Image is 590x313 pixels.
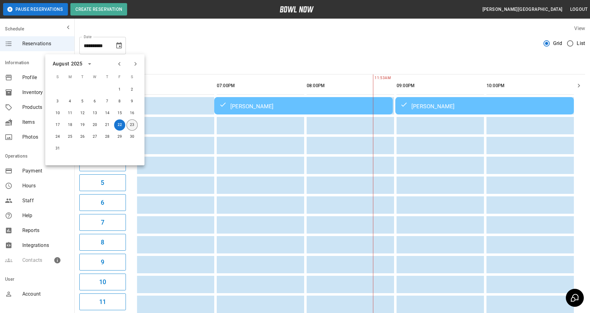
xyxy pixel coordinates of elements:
button: Aug 4, 2025 [64,96,76,107]
button: Aug 12, 2025 [77,108,88,119]
button: 9 [79,254,126,271]
button: Aug 24, 2025 [52,131,63,142]
h6: 11 [99,297,106,307]
button: Aug 1, 2025 [114,84,125,95]
button: Aug 5, 2025 [77,96,88,107]
span: T [77,71,88,83]
button: Aug 9, 2025 [126,96,138,107]
span: S [52,71,63,83]
button: Aug 31, 2025 [52,143,63,154]
span: Products [22,104,69,111]
button: Aug 11, 2025 [64,108,76,119]
th: 07:00PM [217,77,304,95]
button: Choose date, selected date is Aug 22, 2025 [113,39,125,52]
div: [PERSON_NAME] [219,102,388,110]
button: Aug 13, 2025 [89,108,100,119]
h6: 6 [101,198,104,208]
button: 5 [79,174,126,191]
button: 7 [79,214,126,231]
span: Grid [553,40,562,47]
button: Aug 29, 2025 [114,131,125,142]
button: 11 [79,293,126,310]
button: Aug 27, 2025 [89,131,100,142]
span: List [577,40,585,47]
button: [PERSON_NAME][GEOGRAPHIC_DATA] [480,4,565,15]
span: M [64,71,76,83]
span: Integrations [22,242,69,249]
span: F [114,71,125,83]
button: Aug 26, 2025 [77,131,88,142]
div: [PERSON_NAME] [400,102,569,110]
button: Next month [130,59,141,69]
span: 11:53AM [373,75,375,81]
span: T [102,71,113,83]
button: Aug 30, 2025 [126,131,138,142]
button: Logout [568,4,590,15]
button: Aug 28, 2025 [102,131,113,142]
button: Aug 23, 2025 [126,119,138,131]
button: Aug 20, 2025 [89,119,100,131]
span: Account [22,290,69,298]
button: 10 [79,274,126,290]
button: Aug 17, 2025 [52,119,63,131]
button: Pause Reservations [3,3,68,16]
h6: 9 [101,257,104,267]
button: Aug 10, 2025 [52,108,63,119]
button: Aug 8, 2025 [114,96,125,107]
h6: 10 [99,277,106,287]
span: Reports [22,227,69,234]
button: Create Reservation [70,3,127,16]
button: Aug 22, 2025 [114,119,125,131]
th: 09:00PM [397,77,484,95]
h6: 8 [101,237,104,247]
h6: 5 [101,178,104,188]
button: Aug 14, 2025 [102,108,113,119]
button: Previous month [114,59,125,69]
button: Aug 18, 2025 [64,119,76,131]
button: Aug 16, 2025 [126,108,138,119]
label: View [574,25,585,31]
th: 10:00PM [486,77,574,95]
th: 08:00PM [307,77,394,95]
div: 2025 [71,60,82,68]
span: Hours [22,182,69,190]
span: Reservations [22,40,69,47]
span: Staff [22,197,69,204]
h6: 7 [101,217,104,227]
button: calendar view is open, switch to year view [84,59,95,69]
span: Help [22,212,69,219]
span: Items [22,118,69,126]
button: Aug 21, 2025 [102,119,113,131]
div: inventory tabs [79,59,585,74]
span: W [89,71,100,83]
button: 8 [79,234,126,251]
button: Aug 25, 2025 [64,131,76,142]
img: logo [280,6,314,12]
button: Aug 15, 2025 [114,108,125,119]
button: Aug 3, 2025 [52,96,63,107]
button: Aug 19, 2025 [77,119,88,131]
button: 6 [79,194,126,211]
span: Photos [22,133,69,141]
span: S [126,71,138,83]
button: Aug 2, 2025 [126,84,138,95]
span: Inventory [22,89,69,96]
span: Payment [22,167,69,175]
button: Aug 7, 2025 [102,96,113,107]
span: Profile [22,74,69,81]
div: August [53,60,69,68]
button: Aug 6, 2025 [89,96,100,107]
